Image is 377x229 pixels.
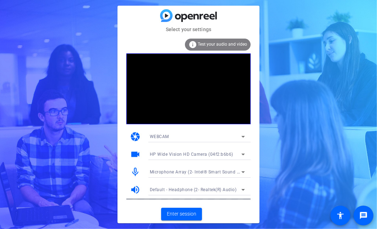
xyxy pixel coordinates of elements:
mat-card-subtitle: Select your settings [118,25,259,33]
mat-icon: camera [130,131,141,142]
span: Microphone Array (2- Intel® Smart Sound Technology for Digital Microphones) [150,169,312,174]
mat-icon: mic_none [130,167,141,177]
mat-icon: volume_up [130,184,141,195]
button: Enter session [161,208,202,221]
mat-icon: message [359,211,368,220]
mat-icon: accessibility [336,211,345,220]
span: HP Wide Vision HD Camera (04f2:b6b6) [150,152,233,157]
span: WEBCAM [150,134,169,139]
span: Test your audio and video [198,42,247,47]
mat-icon: videocam [130,149,141,160]
mat-icon: info [188,40,197,49]
span: Enter session [167,210,196,218]
span: Default - Headphone (2- Realtek(R) Audio) [150,187,237,192]
img: blue-gradient.svg [160,9,217,22]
